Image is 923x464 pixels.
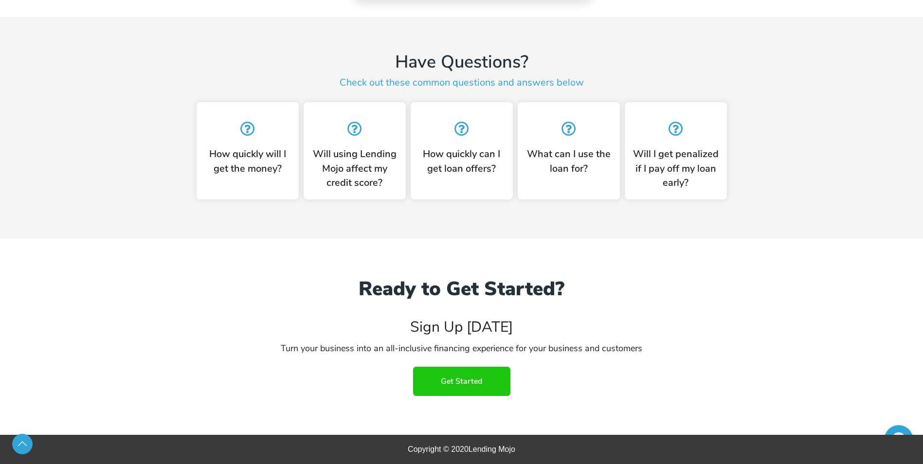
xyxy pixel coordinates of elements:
h2: How quickly can I get loan offers? [418,147,506,176]
h2: Will using Lending Mojo affect my credit score? [311,147,398,190]
h2: Will I get penalized if I pay off my loan early? [632,147,720,190]
span: Get Started [441,377,482,386]
a: Get Started [413,367,510,396]
div: Copyright © 2020 [170,442,754,457]
h4: Sign Up [DATE] [180,320,744,335]
h2: How quickly will I get the money? [204,147,291,176]
h2: What can I use the loan for? [525,147,613,176]
h3: Turn your business into an all-inclusive financing experience for your business and customers [180,339,744,357]
h2: Ready to Get Started? [180,277,744,301]
h3: Have Questions? [204,51,720,73]
h3: Check out these common questions and answers below [204,73,720,92]
iframe: chat widget [884,425,913,454]
span: Lending Mojo [469,445,515,453]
